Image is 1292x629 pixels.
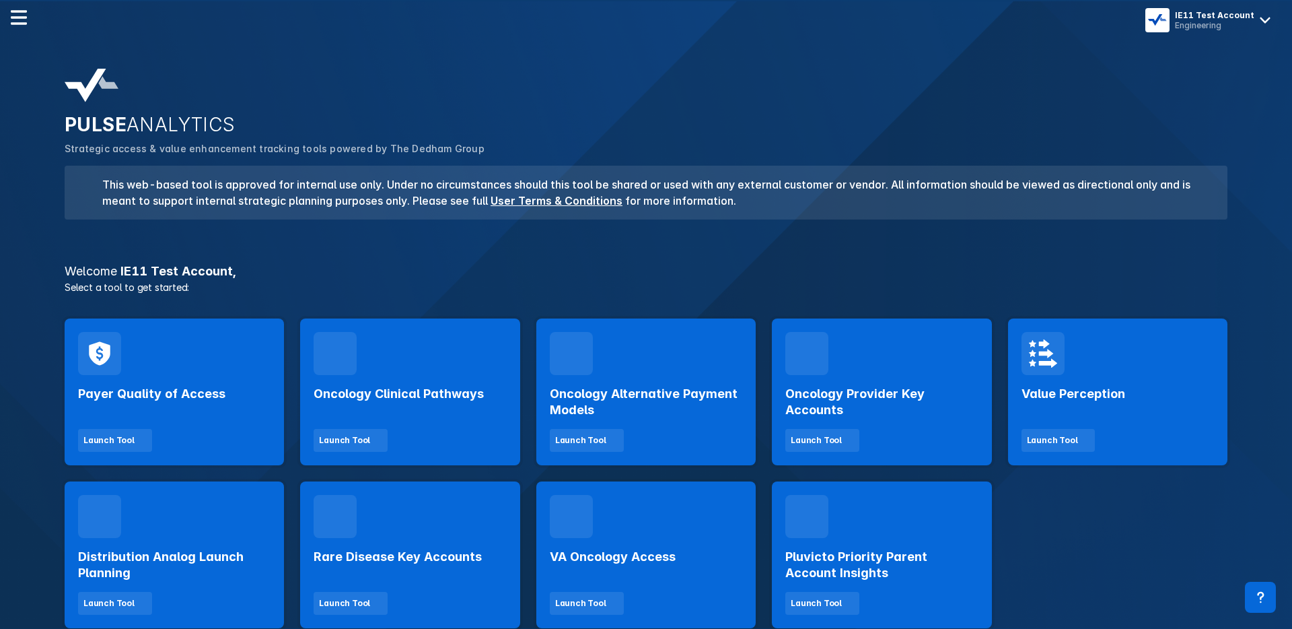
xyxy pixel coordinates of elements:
img: menu--horizontal.svg [11,9,27,26]
a: User Terms & Conditions [491,194,622,207]
div: Launch Tool [555,434,606,446]
span: ANALYTICS [127,113,236,136]
div: IE11 Test Account [1175,10,1254,20]
img: menu button [1148,11,1167,30]
h2: VA Oncology Access [550,549,676,565]
h2: PULSE [65,113,1227,136]
a: Payer Quality of AccessLaunch Tool [65,319,284,465]
a: Oncology Provider Key AccountsLaunch Tool [772,319,991,465]
h2: Oncology Alternative Payment Models [550,386,742,418]
button: Launch Tool [1021,429,1096,452]
div: Launch Tool [1027,434,1078,446]
button: Launch Tool [550,592,624,615]
div: Contact Support [1245,582,1276,613]
h2: Rare Disease Key Accounts [314,549,482,565]
div: Launch Tool [83,597,135,609]
h2: Distribution Analog Launch Planning [78,549,271,581]
h2: Payer Quality of Access [78,386,225,402]
p: Select a tool to get started: [57,280,1235,294]
a: Pluvicto Priority Parent Account InsightsLaunch Tool [772,482,991,628]
div: Launch Tool [83,434,135,446]
a: Oncology Alternative Payment ModelsLaunch Tool [536,319,756,465]
div: Launch Tool [319,597,370,609]
img: pulse-analytics-logo [65,69,118,102]
button: Launch Tool [314,592,388,615]
button: Launch Tool [785,429,859,452]
div: Launch Tool [791,597,842,609]
button: Launch Tool [314,429,388,452]
button: Launch Tool [785,592,859,615]
div: Launch Tool [555,597,606,609]
h2: Value Perception [1021,386,1125,402]
h2: Oncology Provider Key Accounts [785,386,978,418]
button: Launch Tool [78,592,152,615]
a: Value PerceptionLaunch Tool [1008,319,1227,465]
a: VA Oncology AccessLaunch Tool [536,482,756,628]
div: Launch Tool [319,434,370,446]
h3: IE11 Test Account , [57,265,1235,277]
p: Strategic access & value enhancement tracking tools powered by The Dedham Group [65,141,1227,156]
a: Oncology Clinical PathwaysLaunch Tool [300,319,519,465]
h2: Pluvicto Priority Parent Account Insights [785,549,978,581]
h3: This web-based tool is approved for internal use only. Under no circumstances should this tool be... [94,176,1211,209]
h2: Oncology Clinical Pathways [314,386,484,402]
div: Engineering [1175,20,1254,30]
div: Launch Tool [791,434,842,446]
span: Welcome [65,264,117,278]
button: Launch Tool [78,429,152,452]
button: Launch Tool [550,429,624,452]
a: Rare Disease Key AccountsLaunch Tool [300,482,519,628]
a: Distribution Analog Launch PlanningLaunch Tool [65,482,284,628]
